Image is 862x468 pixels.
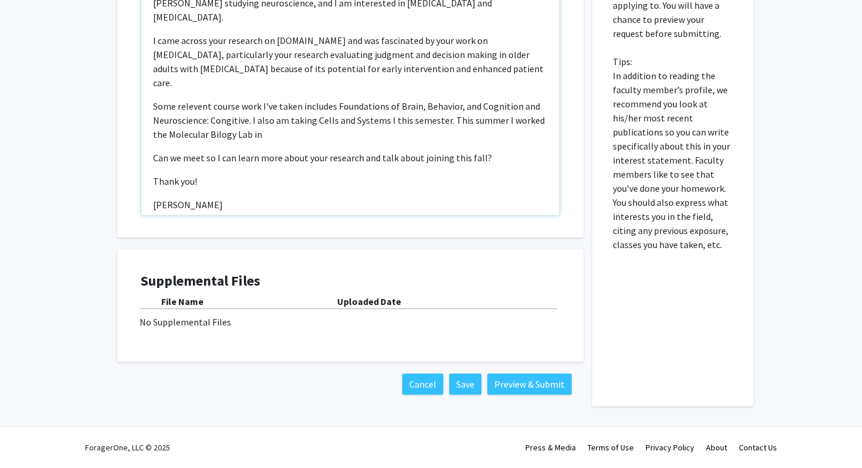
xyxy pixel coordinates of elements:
button: Preview & Submit [487,374,572,395]
a: Terms of Use [588,442,634,453]
p: Can we meet so I can learn more about your research and talk about joining this fall? [153,151,548,165]
p: [PERSON_NAME] [153,198,548,212]
a: Contact Us [739,442,777,453]
b: Uploaded Date [337,296,401,307]
button: Cancel [402,374,443,395]
p: I came across your research on [DOMAIN_NAME] and was fascinated by your work on [MEDICAL_DATA], p... [153,33,548,90]
p: Some relevent course work I've taken includes Foundations of Brain, Behavior, and Cognition and N... [153,99,548,141]
a: Press & Media [525,442,576,453]
b: File Name [161,296,203,307]
div: ForagerOne, LLC © 2025 [85,427,170,468]
p: Thank you! [153,174,548,188]
iframe: Chat [9,415,50,459]
h4: Supplemental Files [141,273,560,290]
a: About [706,442,727,453]
button: Save [449,374,481,395]
a: Privacy Policy [646,442,694,453]
div: No Supplemental Files [140,315,561,329]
